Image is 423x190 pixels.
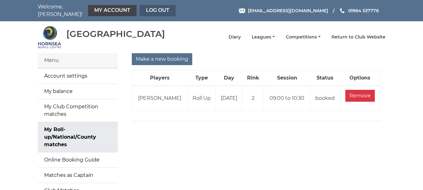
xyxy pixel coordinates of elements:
a: Matches as Captain [38,168,118,183]
td: booked [310,86,340,111]
input: Remove [345,90,375,102]
a: Diary [229,34,241,40]
td: [PERSON_NAME] [132,86,188,111]
a: Return to Club Website [332,34,385,40]
img: Phone us [340,8,344,13]
a: Phone us 01964 537776 [339,7,379,14]
td: [DATE] [216,86,242,111]
a: Online Booking Guide [38,152,118,167]
th: Players [132,70,188,86]
div: Menu [38,53,118,68]
div: [GEOGRAPHIC_DATA] [66,29,165,39]
img: Email [239,8,245,13]
input: Make a new booking [132,53,192,65]
a: My Club Competition matches [38,99,118,122]
th: Type [188,70,216,86]
td: Roll Up [188,86,216,111]
a: Log out [140,5,176,16]
a: Competitions [286,34,321,40]
a: Email [EMAIL_ADDRESS][DOMAIN_NAME] [239,7,328,14]
a: Account settings [38,69,118,84]
th: Session [264,70,310,86]
span: 01964 537776 [348,8,379,13]
td: 09:00 to 10:30 [264,86,310,111]
th: Options [340,70,380,86]
a: My Roll-up/National/County matches [38,122,118,152]
img: Hornsea Bowls Centre [38,25,61,49]
th: Rink [242,70,264,86]
td: 2 [242,86,264,111]
span: [EMAIL_ADDRESS][DOMAIN_NAME] [248,8,328,13]
th: Day [216,70,242,86]
nav: Welcome, [PERSON_NAME]! [38,3,177,18]
a: My balance [38,84,118,99]
a: My Account [88,5,137,16]
a: Leagues [252,34,275,40]
th: Status [310,70,340,86]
